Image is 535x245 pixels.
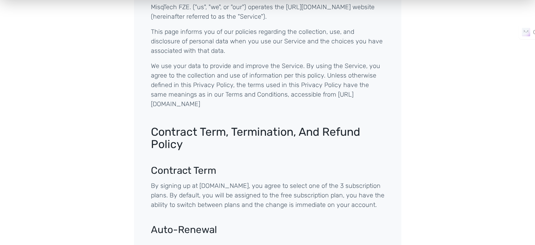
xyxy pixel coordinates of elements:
p: MisqTech FZE. ("us", "we", or "our") operates the [URL][DOMAIN_NAME] website (hereinafter referre... [151,2,384,22]
h3: Auto-Renewal [151,225,384,235]
h2: Contract Term, Termination, And Refund Policy [151,126,384,151]
p: We use your data to provide and improve the Service. By using the Service, you agree to the colle... [151,61,384,109]
p: By signing up at [DOMAIN_NAME], you agree to select one of the 3 subscription plans. By default, ... [151,181,384,210]
h3: Contract Term [151,165,384,176]
p: This page informs you of our policies regarding the collection, use, and disclosure of personal d... [151,27,384,56]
